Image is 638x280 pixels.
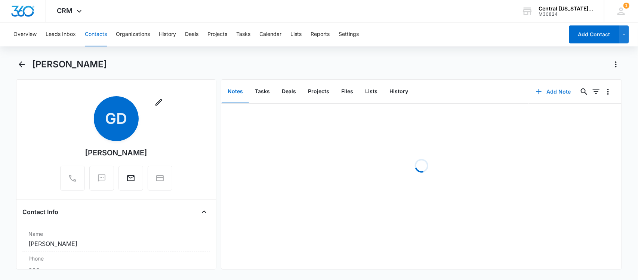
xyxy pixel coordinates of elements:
[276,80,302,103] button: Deals
[28,239,204,248] dd: [PERSON_NAME]
[539,6,593,12] div: account name
[359,80,383,103] button: Lists
[383,80,414,103] button: History
[118,166,143,191] button: Email
[198,206,210,218] button: Close
[32,59,107,70] h1: [PERSON_NAME]
[290,22,302,46] button: Lists
[335,80,359,103] button: Files
[610,58,622,70] button: Actions
[159,22,176,46] button: History
[22,227,210,252] div: Name[PERSON_NAME]
[302,80,335,103] button: Projects
[569,25,619,43] button: Add Contact
[16,58,28,70] button: Back
[28,264,204,273] dd: ---
[116,22,150,46] button: Organizations
[539,12,593,17] div: account id
[28,255,204,262] label: Phone
[57,7,73,15] span: CRM
[528,83,578,101] button: Add Note
[578,86,590,98] button: Search...
[85,22,107,46] button: Contacts
[46,22,76,46] button: Leads Inbox
[13,22,37,46] button: Overview
[602,86,614,98] button: Overflow Menu
[236,22,250,46] button: Tasks
[249,80,276,103] button: Tasks
[118,177,143,184] a: Email
[623,3,629,9] span: 1
[590,86,602,98] button: Filters
[94,96,139,141] span: GD
[85,147,147,158] div: [PERSON_NAME]
[185,22,198,46] button: Deals
[259,22,281,46] button: Calendar
[22,207,58,216] h4: Contact Info
[623,3,629,9] div: notifications count
[222,80,249,103] button: Notes
[28,230,204,238] label: Name
[207,22,227,46] button: Projects
[311,22,330,46] button: Reports
[22,252,210,276] div: Phone---
[339,22,359,46] button: Settings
